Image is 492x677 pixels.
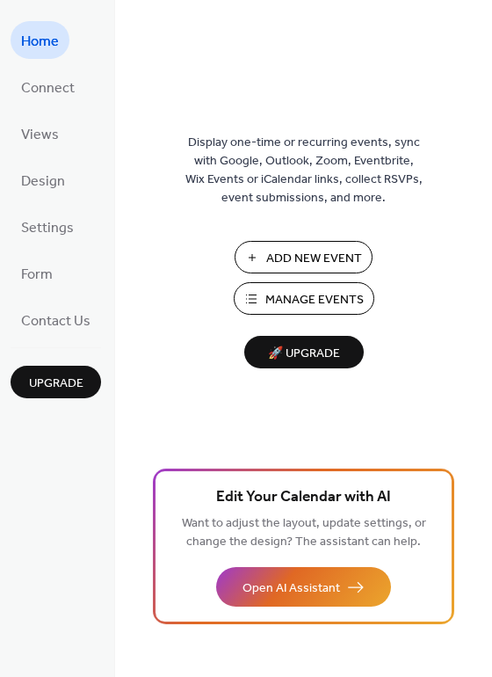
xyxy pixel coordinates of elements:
[11,301,101,338] a: Contact Us
[11,114,69,152] a: Views
[11,161,76,199] a: Design
[244,336,364,368] button: 🚀 Upgrade
[21,168,65,195] span: Design
[11,68,85,106] a: Connect
[21,28,59,55] span: Home
[21,215,74,242] span: Settings
[11,207,84,245] a: Settings
[234,282,374,315] button: Manage Events
[11,254,63,292] a: Form
[242,579,340,598] span: Open AI Assistant
[265,291,364,309] span: Manage Events
[216,485,391,510] span: Edit Your Calendar with AI
[235,241,373,273] button: Add New Event
[255,342,353,366] span: 🚀 Upgrade
[21,261,53,288] span: Form
[216,567,391,607] button: Open AI Assistant
[11,21,69,59] a: Home
[182,512,426,554] span: Want to adjust the layout, update settings, or change the design? The assistant can help.
[21,75,75,102] span: Connect
[21,121,59,149] span: Views
[29,375,83,393] span: Upgrade
[266,250,362,268] span: Add New Event
[21,308,90,335] span: Contact Us
[11,366,101,398] button: Upgrade
[185,134,423,207] span: Display one-time or recurring events, sync with Google, Outlook, Zoom, Eventbrite, Wix Events or ...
